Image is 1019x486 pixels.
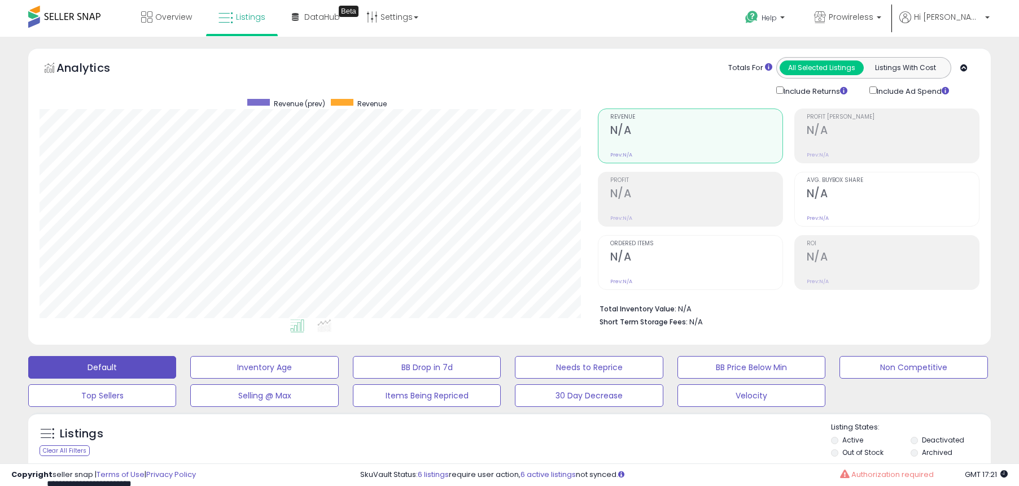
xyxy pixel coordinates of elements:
span: Profit [610,177,782,184]
label: Active [842,435,863,445]
a: Help [736,2,796,37]
small: Prev: N/A [610,215,632,222]
span: Revenue [357,99,387,109]
b: Total Inventory Value: [600,304,676,314]
div: SkuVault Status: require user action, not synced. [360,470,1008,480]
span: Hi [PERSON_NAME] [914,11,982,23]
button: Top Sellers [28,384,176,407]
button: All Selected Listings [780,60,864,75]
small: Prev: N/A [807,215,829,222]
div: Tooltip anchor [339,6,358,17]
span: Listings [236,11,265,23]
span: Profit [PERSON_NAME] [807,114,979,120]
label: Out of Stock [842,448,884,457]
strong: Copyright [11,469,53,480]
button: BB Price Below Min [677,356,825,379]
span: Revenue [610,114,782,120]
a: 6 listings [418,469,449,480]
span: Help [762,13,777,23]
a: Privacy Policy [146,469,196,480]
span: Authorization required [851,469,934,480]
h2: N/A [807,250,979,266]
div: Include Returns [768,84,861,97]
span: ROI [807,241,979,247]
span: Prowireless [829,11,873,23]
button: 30 Day Decrease [515,384,663,407]
span: Revenue (prev) [274,99,325,109]
button: Non Competitive [839,356,987,379]
button: BB Drop in 7d [353,356,501,379]
button: Default [28,356,176,379]
button: Items Being Repriced [353,384,501,407]
h2: N/A [610,124,782,139]
small: Prev: N/A [610,278,632,285]
small: Prev: N/A [807,151,829,158]
a: 6 active listings [521,469,576,480]
label: Deactivated [922,435,964,445]
h2: N/A [807,187,979,202]
button: Inventory Age [190,356,338,379]
small: Prev: N/A [610,151,632,158]
span: Overview [155,11,192,23]
button: Needs to Reprice [515,356,663,379]
span: 2025-09-10 17:21 GMT [965,469,1008,480]
span: N/A [689,316,703,327]
button: Listings With Cost [863,60,947,75]
div: Include Ad Spend [861,84,967,97]
label: Archived [922,448,952,457]
a: Hi [PERSON_NAME] [899,11,990,37]
h2: N/A [610,187,782,202]
h5: Listings [60,426,103,442]
h5: Analytics [56,60,132,79]
h2: N/A [807,124,979,139]
button: Selling @ Max [190,384,338,407]
span: Ordered Items [610,241,782,247]
li: N/A [600,301,971,315]
a: Terms of Use [97,469,145,480]
small: Prev: N/A [807,278,829,285]
div: seller snap | | [11,470,196,480]
p: Listing States: [831,422,991,433]
button: Velocity [677,384,825,407]
b: Short Term Storage Fees: [600,317,688,327]
span: Avg. Buybox Share [807,177,979,184]
span: DataHub [304,11,340,23]
h2: N/A [610,250,782,266]
div: Totals For [728,63,772,73]
div: Clear All Filters [40,445,90,456]
i: Get Help [745,10,759,24]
